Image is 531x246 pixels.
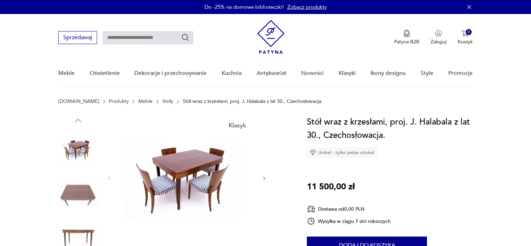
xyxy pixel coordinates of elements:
[224,118,250,133] div: Klasyk
[307,205,391,213] div: Dostawa od 0,00 PLN
[119,115,254,240] img: Zdjęcie produktu Stół wraz z krzesłami, proj. J. Halabala z lat 30., Czechosłowacja.
[183,99,323,104] p: Stół wraz z krzesłami, proj. J. Halabala z lat 30., Czechosłowacja.
[58,174,98,214] img: Zdjęcie produktu Stół wraz z krzesłami, proj. J. Halabala z lat 30., Czechosłowacja.
[458,30,473,45] button: 0Koszyk
[58,129,98,169] img: Zdjęcie produktu Stół wraz z krzesłami, proj. J. Halabala z lat 30., Czechosłowacja.
[307,147,377,158] div: Unikat - tylko jedna sztuka!
[307,115,473,142] h1: Stół wraz z krzesłami, proj. J. Halabala z lat 30., Czechosłowacja.
[58,31,97,44] button: Sprzedawaj
[339,60,356,87] a: Klasyki
[370,60,406,87] a: Ikony designu
[109,99,129,104] a: Produkty
[134,60,207,87] a: Dekoracje i przechowywanie
[394,38,419,45] p: Patyna B2B
[58,36,97,41] a: Sprzedawaj
[462,30,469,37] img: Ikona koszyka
[448,60,473,87] a: Promocje
[307,205,315,213] img: Ikona dostawy
[403,30,410,37] img: Ikona medalu
[430,30,447,45] button: Zaloguj
[287,3,327,10] a: Zobacz produkty
[307,217,391,225] div: Wysyłka w ciągu 7 dni roboczych
[257,60,287,87] a: Antykwariat
[310,149,316,156] img: Ikona diamentu
[394,30,419,45] a: Ikona medaluPatyna B2B
[222,60,242,87] a: Kuchnia
[421,60,433,87] a: Style
[307,180,355,194] p: 11 500,00 zł
[181,33,190,42] button: Szukaj
[162,99,173,104] a: Stoły
[90,60,120,87] a: Oświetlenie
[58,99,99,104] a: [DOMAIN_NAME]
[257,20,285,54] img: Patyna - sklep z meblami i dekoracjami vintage
[58,60,75,87] a: Meble
[430,38,447,45] p: Zaloguj
[138,99,153,104] a: Meble
[301,60,324,87] a: Nowości
[205,3,284,10] p: Do -25% na domowe biblioteczki!
[466,29,472,35] div: 0
[458,38,473,45] p: Koszyk
[435,30,442,37] img: Ikonka użytkownika
[394,30,419,45] button: Patyna B2B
